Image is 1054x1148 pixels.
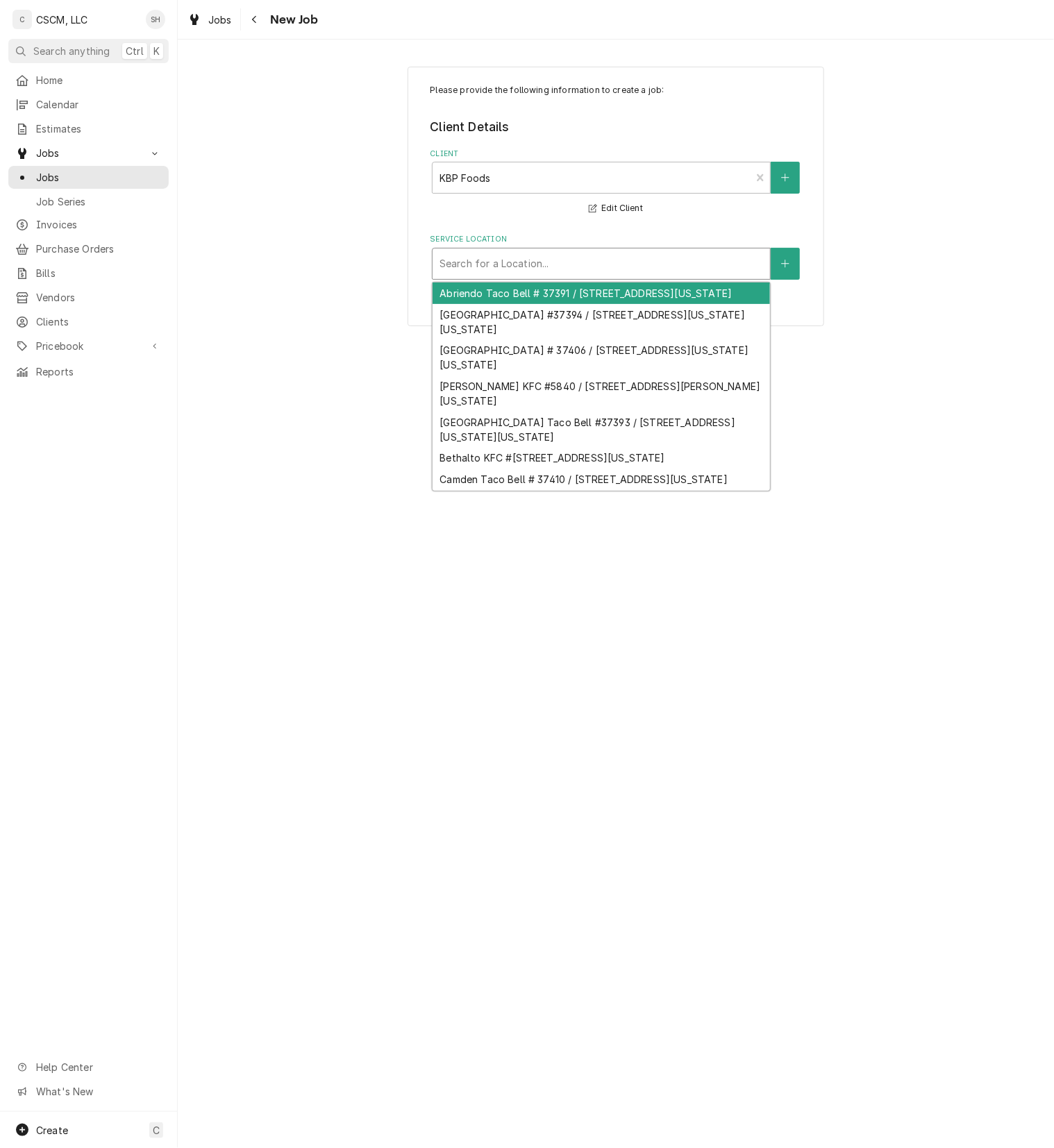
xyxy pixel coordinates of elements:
div: Service Location [430,234,802,279]
span: Vendors [36,290,162,305]
svg: Create New Client [781,173,789,183]
div: Serra Heyen's Avatar [146,10,165,29]
span: Jobs [208,12,232,27]
svg: Create New Location [781,259,789,269]
span: C [153,1123,160,1138]
div: [GEOGRAPHIC_DATA] Taco Bell #37393 / [STREET_ADDRESS][US_STATE][US_STATE] [433,412,770,448]
a: Reports [8,360,169,383]
span: Jobs [36,146,141,160]
span: Help Center [36,1060,160,1074]
span: Estimates [36,121,162,136]
span: Ctrl [126,44,144,58]
div: Job Create/Update Form [430,84,802,280]
a: Jobs [182,8,237,31]
span: Bills [36,266,162,280]
label: Service Location [430,234,802,245]
div: [GEOGRAPHIC_DATA] #37394 / [STREET_ADDRESS][US_STATE][US_STATE] [433,304,770,340]
a: Job Series [8,190,169,213]
span: Invoices [36,217,162,232]
a: Calendar [8,93,169,116]
div: [PERSON_NAME] KFC #5840 / [STREET_ADDRESS][PERSON_NAME][US_STATE] [433,375,770,412]
a: Go to Jobs [8,142,169,164]
span: Purchase Orders [36,242,162,256]
a: Home [8,69,169,92]
span: Search anything [33,44,110,58]
span: K [153,44,160,58]
a: Estimates [8,117,169,140]
button: Navigate back [244,8,266,31]
a: Jobs [8,166,169,189]
a: Go to Help Center [8,1056,169,1079]
div: CSCM, LLC's Avatar [12,10,32,29]
div: Client [430,149,802,217]
a: Purchase Orders [8,237,169,260]
span: Jobs [36,170,162,185]
a: Go to Pricebook [8,335,169,357]
span: Job Series [36,194,162,209]
div: [PERSON_NAME] Taco Bell #37399 / [STREET_ADDRESS][PERSON_NAME][US_STATE][US_STATE] [433,490,770,526]
div: SH [146,10,165,29]
div: CSCM, LLC [36,12,87,27]
legend: Client Details [430,118,802,136]
span: Create [36,1124,68,1136]
span: Reports [36,364,162,379]
div: [GEOGRAPHIC_DATA] # 37406 / [STREET_ADDRESS][US_STATE][US_STATE] [433,340,770,376]
button: Create New Location [771,248,800,280]
span: New Job [266,10,319,29]
span: Calendar [36,97,162,112]
button: Create New Client [771,162,800,194]
span: What's New [36,1084,160,1099]
div: Camden Taco Bell # 37410 / [STREET_ADDRESS][US_STATE] [433,469,770,490]
button: Edit Client [587,200,645,217]
a: Go to What's New [8,1080,169,1103]
span: Home [36,73,162,87]
div: Bethalto KFC #[STREET_ADDRESS][US_STATE] [433,447,770,469]
a: Bills [8,262,169,285]
span: Clients [36,314,162,329]
div: C [12,10,32,29]
div: Job Create/Update [408,67,824,327]
a: Vendors [8,286,169,309]
a: Clients [8,310,169,333]
div: Abriendo Taco Bell # 37391 / [STREET_ADDRESS][US_STATE] [433,282,770,304]
span: Pricebook [36,339,141,353]
label: Client [430,149,802,160]
a: Invoices [8,213,169,236]
p: Please provide the following information to create a job: [430,84,802,96]
button: Search anythingCtrlK [8,39,169,63]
